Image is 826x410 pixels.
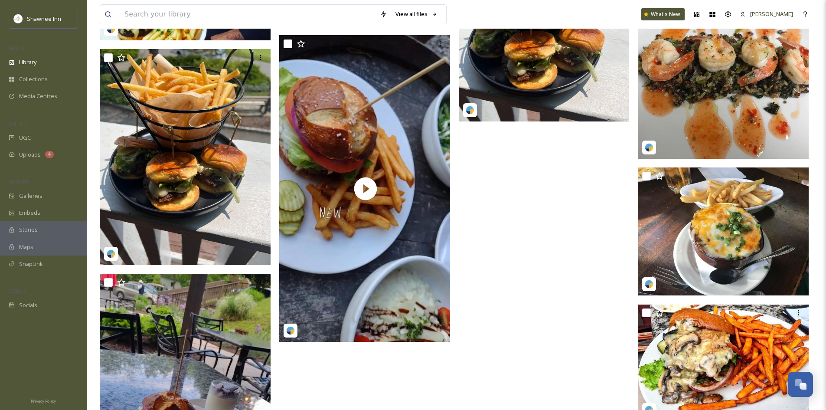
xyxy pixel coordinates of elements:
[19,92,57,100] span: Media Centres
[19,192,42,200] span: Galleries
[19,243,33,251] span: Maps
[14,14,23,23] img: shawnee-300x300.jpg
[279,35,452,342] img: thumbnail
[45,151,54,158] div: 4
[107,25,115,33] img: snapsea-logo.png
[645,143,653,152] img: snapsea-logo.png
[31,395,56,406] a: Privacy Policy
[638,167,809,296] img: The Shawnee Inn and Golf Resort_16721355422_10156679204700423.jpg
[19,301,37,309] span: Socials
[9,288,26,294] span: SOCIALS
[788,372,813,397] button: Open Chat
[107,249,115,258] img: snapsea-logo.png
[120,5,375,24] input: Search your library
[391,6,442,23] a: View all files
[19,151,41,159] span: Uploads
[9,45,24,51] span: MEDIA
[9,120,27,127] span: COLLECT
[19,134,31,142] span: UGC
[19,260,43,268] span: SnapLink
[19,226,38,234] span: Stories
[9,178,29,185] span: WIDGETS
[736,6,797,23] a: [PERSON_NAME]
[19,209,40,217] span: Embeds
[286,326,295,335] img: snapsea-logo.png
[19,75,48,83] span: Collections
[31,398,56,404] span: Privacy Policy
[750,10,793,18] span: [PERSON_NAME]
[27,15,61,23] span: Shawnee Inn
[641,8,685,20] a: What's New
[466,106,474,115] img: snapsea-logo.png
[645,280,653,289] img: snapsea-logo.png
[19,58,36,66] span: Library
[100,49,272,265] img: shawneeinn_4d92a313-027a-b3e9-cd07-2eddedf5a860.jpg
